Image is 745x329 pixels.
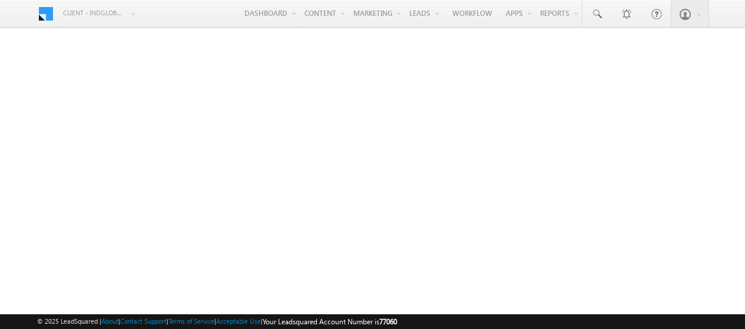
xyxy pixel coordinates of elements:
[37,316,397,327] span: © 2025 LeadSquared | | | | |
[379,317,397,326] span: 77060
[168,317,214,325] a: Terms of Service
[263,317,397,326] span: Your Leadsquared Account Number is
[120,317,167,325] a: Contact Support
[63,7,125,19] span: Client - indglobal1 (77060)
[101,317,118,325] a: About
[216,317,261,325] a: Acceptable Use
